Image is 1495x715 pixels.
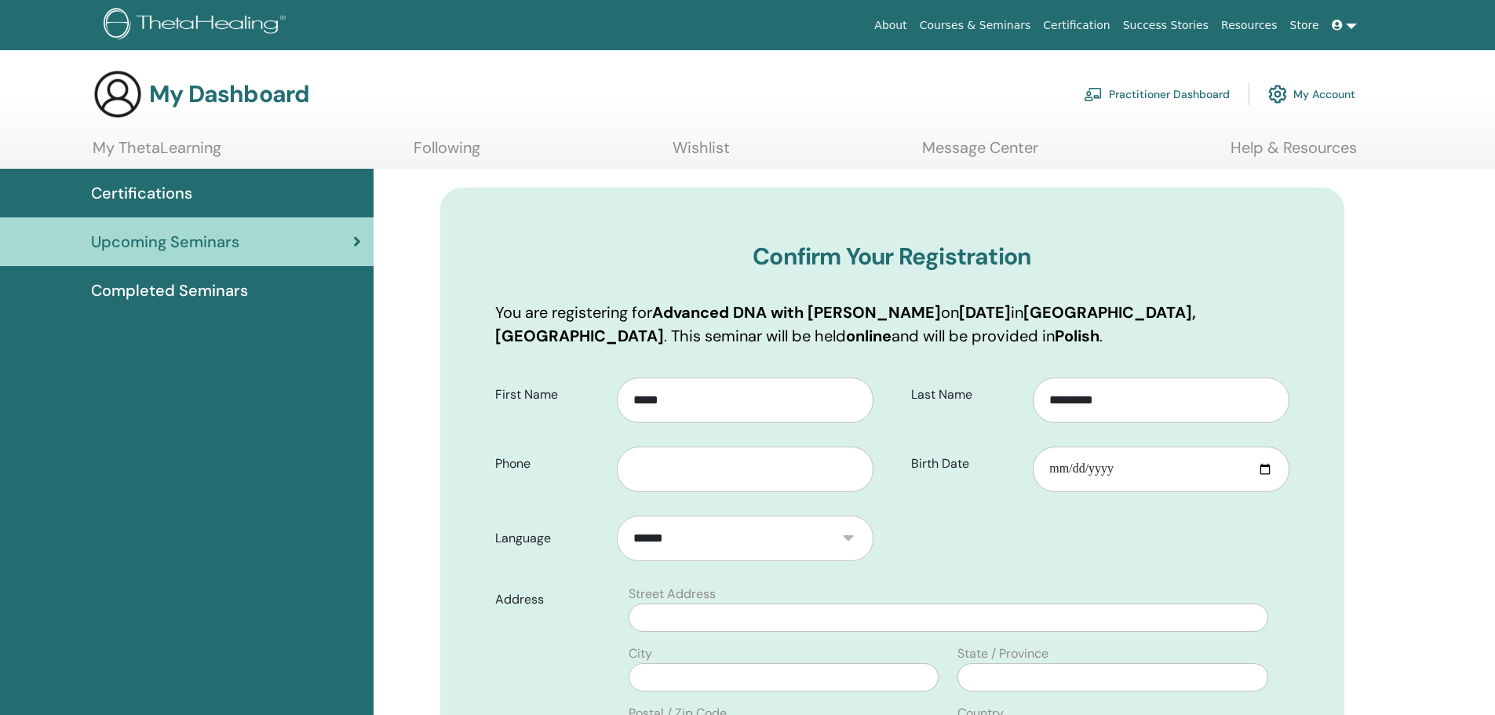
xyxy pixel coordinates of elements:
[899,380,1034,410] label: Last Name
[93,138,221,169] a: My ThetaLearning
[104,8,291,43] img: logo.png
[483,585,620,615] label: Address
[913,11,1037,40] a: Courses & Seminars
[495,301,1289,348] p: You are registering for on in . This seminar will be held and will be provided in .
[1084,77,1230,111] a: Practitioner Dashboard
[91,230,239,254] span: Upcoming Seminars
[957,644,1048,663] label: State / Province
[483,449,618,479] label: Phone
[495,243,1289,271] h3: Confirm Your Registration
[673,138,730,169] a: Wishlist
[1037,11,1116,40] a: Certification
[93,69,143,119] img: generic-user-icon.jpg
[414,138,480,169] a: Following
[1215,11,1284,40] a: Resources
[91,279,248,302] span: Completed Seminars
[629,644,652,663] label: City
[1055,326,1099,346] b: Polish
[1117,11,1215,40] a: Success Stories
[483,523,618,553] label: Language
[652,302,941,323] b: Advanced DNA with [PERSON_NAME]
[959,302,1011,323] b: [DATE]
[91,181,192,205] span: Certifications
[1231,138,1357,169] a: Help & Resources
[629,585,716,604] label: Street Address
[1284,11,1325,40] a: Store
[1268,81,1287,108] img: cog.svg
[899,449,1034,479] label: Birth Date
[1084,87,1103,101] img: chalkboard-teacher.svg
[149,80,309,108] h3: My Dashboard
[483,380,618,410] label: First Name
[1268,77,1355,111] a: My Account
[922,138,1038,169] a: Message Center
[846,326,892,346] b: online
[868,11,913,40] a: About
